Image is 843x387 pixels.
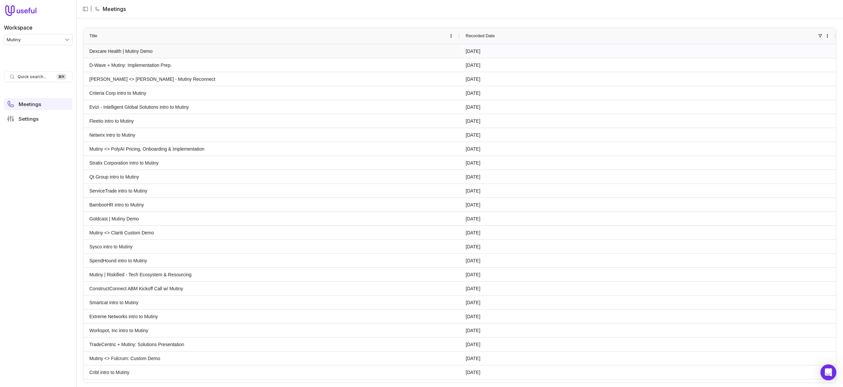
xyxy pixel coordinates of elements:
a: Evizi - Intelligent Global Solutions intro to Mutiny [89,100,454,113]
a: Dexcare Health | Mutiny Demo [89,45,454,58]
a: Mutiny <> PolyAI Pricing, Onboarding & Implementation [89,142,454,155]
a: ServiceTrade intro to Mutiny [89,184,454,197]
a: Criteria Corp intro to Mutiny [89,86,454,99]
li: Meetings [95,5,126,13]
a: Meetings [4,98,72,110]
span: Settings [19,116,39,121]
a: [DATE] [466,212,830,225]
a: [DATE] [466,100,830,113]
a: TradeCentric + Mutiny: Solutions Presentation [89,338,454,351]
a: [DATE] [466,240,830,253]
a: [DATE] [466,170,830,183]
a: Smartcat intro to Mutiny [89,296,454,309]
a: [DATE] [466,142,830,155]
a: BambooHR intro to Mutiny [89,198,454,211]
button: Collapse sidebar [80,4,90,14]
a: [DATE] [466,296,830,309]
a: Extreme Networks intro to Mutiny [89,310,454,323]
a: [DATE] [466,366,830,379]
a: Mutiny <> Clariti Custom Demo [89,226,454,239]
a: Stratix Corporation intro to Mutiny [89,156,454,169]
a: SpendHound intro to Mutiny [89,254,454,267]
a: [DATE] [466,114,830,127]
a: [DATE] [466,86,830,99]
a: Workspot, Inc intro to Mutiny [89,324,454,337]
a: ConstructConnect ABM Kickoff Call w/ Mutiny [89,282,454,295]
a: Goldcast | Mutiny Demo [89,212,454,225]
a: [DATE] [466,338,830,351]
a: [DATE] [466,254,830,267]
span: Recorded Date [466,32,495,40]
a: [DATE] [466,45,830,58]
a: [DATE] [466,198,830,211]
a: [DATE] [466,324,830,337]
a: D-Wave + Mutiny: Implementation Prep. [89,59,454,71]
a: Settings [4,113,72,125]
a: [DATE] [466,310,830,323]
span: Meetings [19,102,41,107]
a: [DATE] [466,226,830,239]
a: Netwrix intro to Mutiny [89,128,454,141]
a: [DATE] [466,282,830,295]
span: Title [89,32,97,40]
a: [DATE] [466,184,830,197]
a: [DATE] [466,59,830,71]
a: Fleetio intro to Mutiny [89,114,454,127]
span: | [90,5,92,13]
label: Workspace [4,24,33,32]
a: Sysco intro to Mutiny [89,240,454,253]
a: [DATE] [466,156,830,169]
a: Mutiny | Riskified - Tech Ecosystem & Resourcing [89,268,454,281]
a: [PERSON_NAME] <> [PERSON_NAME] - Mutiny Reconnect [89,72,454,85]
a: [DATE] [466,268,830,281]
a: [DATE] [466,72,830,85]
div: Open Intercom Messenger [820,364,836,380]
span: Quick search... [18,74,46,79]
a: Cribl intro to Mutiny [89,366,454,379]
a: [DATE] [466,128,830,141]
kbd: ⌘ K [56,73,67,80]
a: [DATE] [466,352,830,365]
a: Qt Group intro to Mutiny [89,170,454,183]
a: Mutiny <> Fulcrum: Custom Demo [89,352,454,365]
